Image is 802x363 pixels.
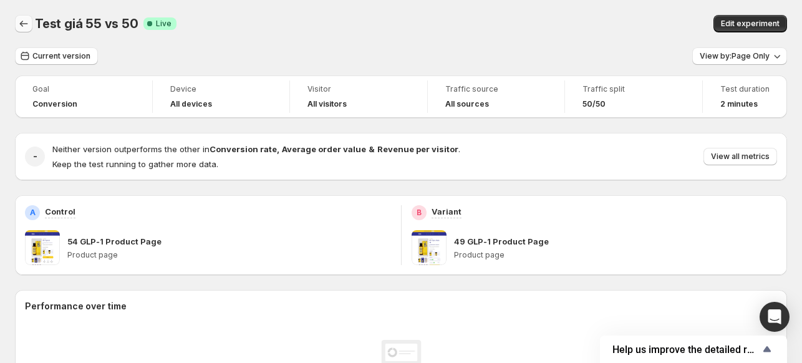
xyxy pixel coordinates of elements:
button: View all metrics [703,148,777,165]
span: 50/50 [582,99,606,109]
span: Live [156,19,172,29]
span: Edit experiment [721,19,780,29]
button: Edit experiment [713,15,787,32]
span: Goal [32,84,135,94]
span: Keep the test running to gather more data. [52,159,218,169]
p: Product page [454,250,778,260]
strong: Average order value [282,144,366,154]
strong: Revenue per visitor [377,144,458,154]
span: Neither version outperforms the other in . [52,144,460,154]
strong: & [369,144,375,154]
span: Current version [32,51,90,61]
span: Test duration [720,84,770,94]
h2: A [30,208,36,218]
a: GoalConversion [32,83,135,110]
h4: All visitors [307,99,347,109]
span: View all metrics [711,152,770,162]
a: Traffic sourceAll sources [445,83,548,110]
span: 2 minutes [720,99,758,109]
img: 49 GLP-1 Product Page [412,230,447,265]
h2: - [33,150,37,163]
h2: B [417,208,422,218]
span: Help us improve the detailed report for A/B campaigns [612,344,760,356]
span: Device [170,84,273,94]
h4: All sources [445,99,489,109]
p: 54 GLP-1 Product Page [67,235,162,248]
button: Show survey - Help us improve the detailed report for A/B campaigns [612,342,775,357]
p: Product page [67,250,391,260]
strong: Conversion rate [210,144,277,154]
p: 49 GLP-1 Product Page [454,235,549,248]
h2: Performance over time [25,300,777,312]
h4: All devices [170,99,212,109]
span: View by: Page Only [700,51,770,61]
a: VisitorAll visitors [307,83,410,110]
a: Traffic split50/50 [582,83,685,110]
p: Control [45,205,75,218]
div: Open Intercom Messenger [760,302,790,332]
a: Test duration2 minutes [720,83,770,110]
a: DeviceAll devices [170,83,273,110]
button: Back [15,15,32,32]
span: Traffic source [445,84,548,94]
strong: , [277,144,279,154]
span: Traffic split [582,84,685,94]
button: View by:Page Only [692,47,787,65]
button: Current version [15,47,98,65]
p: Variant [432,205,461,218]
span: Conversion [32,99,77,109]
span: Visitor [307,84,410,94]
img: 54 GLP-1 Product Page [25,230,60,265]
span: Test giá 55 vs 50 [35,16,138,31]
